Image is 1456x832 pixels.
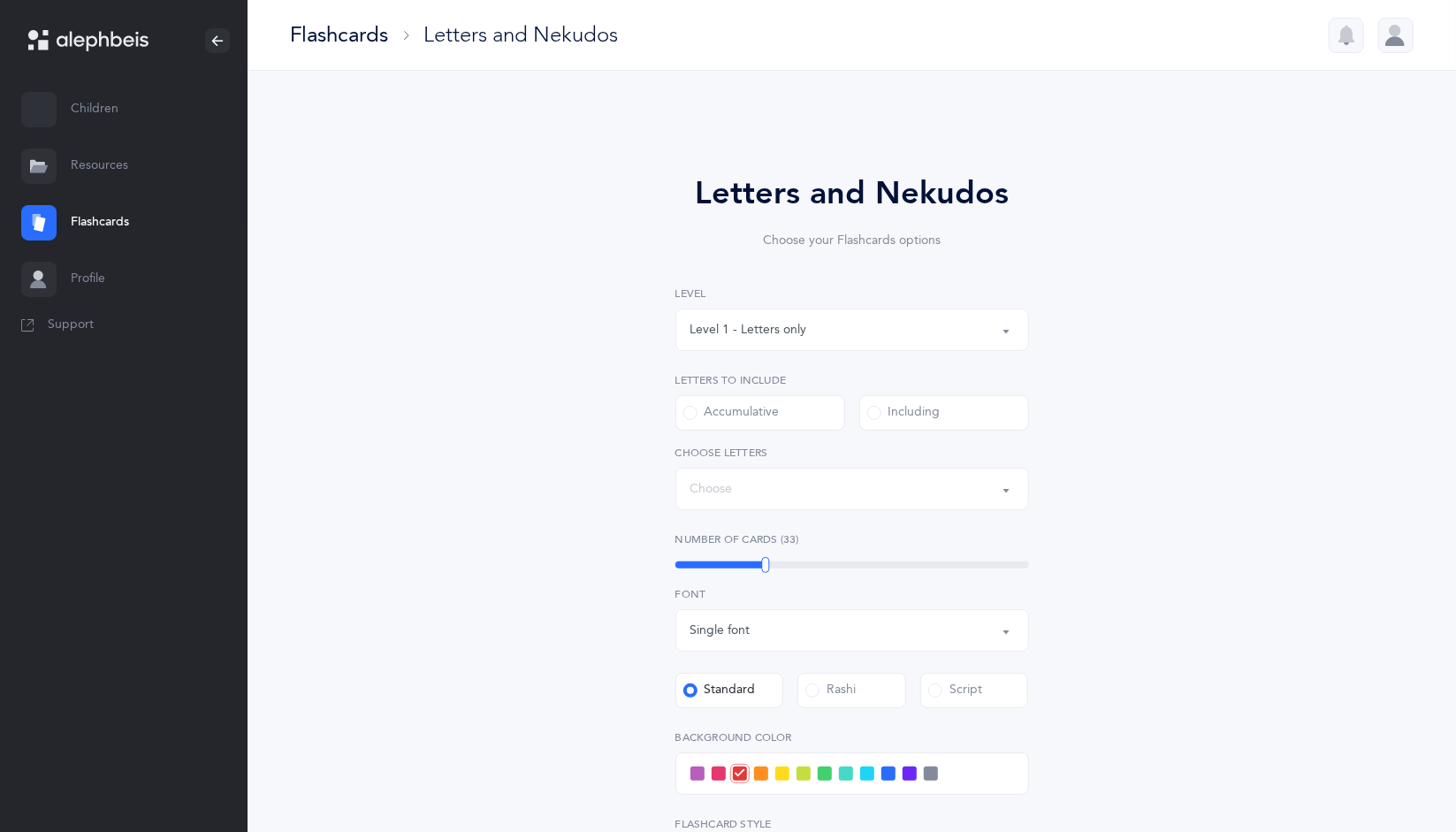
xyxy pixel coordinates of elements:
span: Support [48,317,94,334]
div: Single font [690,622,751,640]
div: Script [928,682,982,699]
div: Including [867,404,941,422]
div: Level 1 - Letters only [690,321,807,340]
label: Number of Cards (33) [675,531,1029,547]
div: Flashcards [290,20,388,50]
div: Standard [683,682,756,699]
div: Rashi [805,682,856,699]
div: Choose your Flashcards options [626,232,1079,250]
label: Font [675,586,1029,602]
button: Level 1 - Letters only [675,309,1029,351]
label: Level [675,286,1029,302]
label: Flashcard Style [675,816,1029,832]
label: Letters to include [675,372,1029,388]
div: Accumulative [683,404,780,422]
button: Single font [675,609,1029,652]
div: Letters and Nekudos [423,20,618,50]
label: Choose letters [675,445,1029,461]
button: Choose [675,468,1029,510]
iframe: Drift Widget Chat Controller [1368,744,1435,811]
div: Letters and Nekudos [626,170,1079,218]
label: Background color [675,729,1029,745]
div: Choose [690,480,733,499]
